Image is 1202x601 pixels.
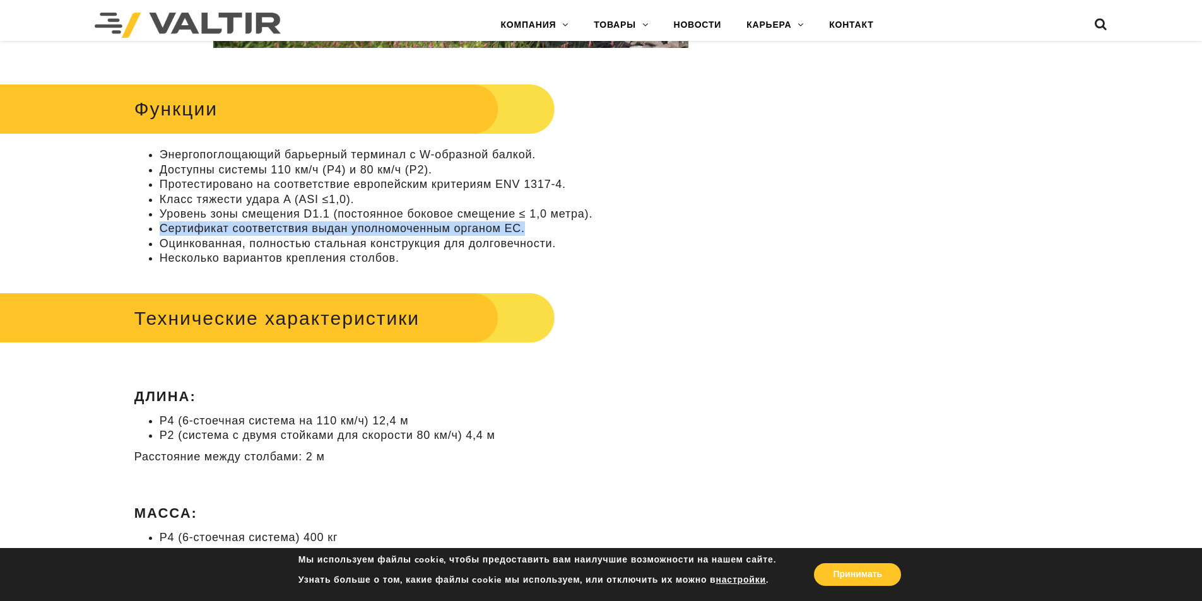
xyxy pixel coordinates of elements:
[816,13,886,38] a: КОНТАКТ
[160,178,566,190] font: Протестировано на соответствие европейским критериям ENV 1317-4.
[95,13,281,38] img: Вальтир
[488,13,582,38] a: КОМПАНИЯ
[160,207,592,220] font: Уровень зоны смещения D1.1 (постоянное боковое смещение ≤ 1,0 метра).
[833,568,882,580] font: Принимать
[134,450,325,463] font: Расстояние между столбами: 2 м
[160,414,409,427] font: P4 (6-стоечная система на 110 км/ч) 12,4 м
[581,13,661,38] a: ТОВАРЫ
[734,13,816,38] a: КАРЬЕРА
[134,308,420,329] font: Технические характеристики
[134,388,196,404] font: Длина:
[160,546,376,559] font: P2 (система с двумя стойками) 190 кг
[298,554,775,566] font: Мы используем файлы cookie, чтобы предоставить вам наилучшие возможности на нашем сайте.
[160,148,536,161] font: Энергопоглощающий барьерный терминал с W-образной балкой.
[829,20,873,30] font: КОНТАКТ
[134,98,218,119] font: Функции
[160,193,355,206] font: Класс тяжести удара A (ASI ≤1,0).
[766,574,769,586] font: .
[160,237,556,250] font: Оцинкованная, полностью стальная конструкция для долговечности.
[160,222,525,235] font: Сертификат соответствия выдан уполномоченным органом ЕС.
[160,429,495,441] font: P2 (система с двумя стойками для скорости 80 км/ч) 4,4 м
[298,574,716,586] font: Узнать больше о том, какие файлы cookie мы используем, или отключить их можно в
[134,505,197,521] font: Масса:
[814,563,901,586] button: Принимать
[674,20,722,30] font: НОВОСТИ
[661,13,734,38] a: НОВОСТИ
[501,20,557,30] font: КОМПАНИЯ
[160,163,432,176] font: Доступны системы 110 км/ч (P4) и 80 км/ч (P2).
[716,575,766,586] button: настройки
[160,531,338,544] font: P4 (6-стоечная система) 400 кг
[160,252,399,264] font: Несколько вариантов крепления столбов.
[716,574,766,586] font: настройки
[594,20,635,30] font: ТОВАРЫ
[746,20,791,30] font: КАРЬЕРА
